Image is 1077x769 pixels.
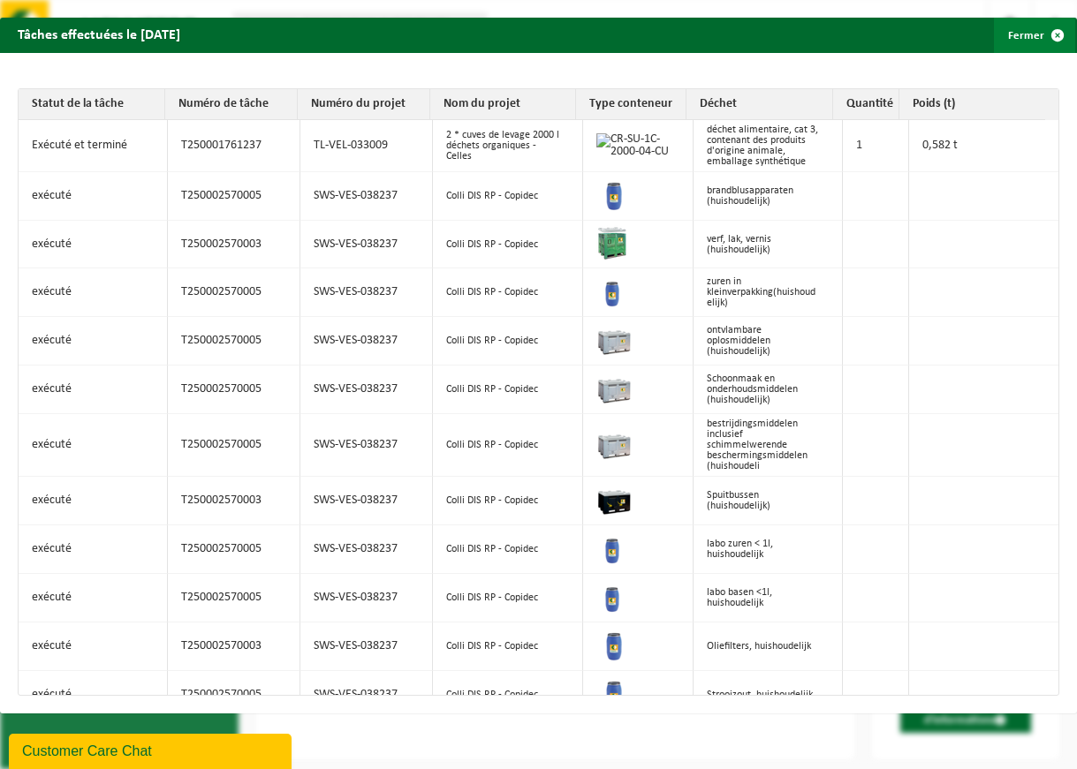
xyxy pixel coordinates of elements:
td: exécuté [19,268,168,317]
img: CR-SU-1C-2000-04-CU [596,133,671,158]
td: exécuté [19,317,168,366]
th: Quantité [833,89,899,120]
img: LP-OT-00060-HPE-21 [596,273,632,308]
td: exécuté [19,477,168,525]
iframe: chat widget [9,730,295,769]
td: exécuté [19,414,168,477]
td: zuren in kleinverpakking(huishoudelijk) [694,268,843,317]
td: T250002570005 [168,525,300,574]
th: Déchet [686,89,833,120]
td: Colli DIS RP - Copidec [433,622,582,671]
th: Numéro de tâche [165,89,298,120]
th: Type conteneur [576,89,686,120]
td: T250002570005 [168,671,300,720]
td: exécuté [19,525,168,574]
td: bestrijdingsmiddelen inclusief schimmelwerende beschermingsmiddelen (huishoudeli [694,414,843,477]
td: Oliefilters, huishoudelijk [694,622,843,671]
button: Fermer [994,18,1075,53]
td: Spuitbussen (huishoudelijk) [694,477,843,525]
td: Colli DIS RP - Copidec [433,414,582,477]
td: T250002570003 [168,477,300,525]
td: Colli DIS RP - Copidec [433,477,582,525]
th: Numéro du projet [298,89,430,120]
td: T250002570005 [168,414,300,477]
td: brandblusapparaten (huishoudelijk) [694,172,843,221]
td: SWS-VES-038237 [300,622,433,671]
td: exécuté [19,172,168,221]
img: PB-OT-0120-HPE-00-02 [596,177,632,212]
img: LP-OT-00060-HPE-21 [596,578,632,614]
td: T250002570005 [168,574,300,622]
img: PB-OT-0120-HPE-00-02 [596,675,632,711]
td: SWS-VES-038237 [300,414,433,477]
td: Colli DIS RP - Copidec [433,525,582,574]
td: SWS-VES-038237 [300,477,433,525]
td: SWS-VES-038237 [300,671,433,720]
td: 2 * cuves de levage 2000 l déchets organiques - Celles [433,120,582,172]
td: Colli DIS RP - Copidec [433,317,582,366]
th: Nom du projet [430,89,577,120]
td: Colli DIS RP - Copidec [433,366,582,414]
td: exécuté [19,671,168,720]
td: exécuté [19,221,168,268]
td: T250002570003 [168,221,300,268]
td: labo zuren < 1l, huishoudelijk [694,525,843,574]
td: exécuté [19,366,168,414]
td: T250002570005 [168,268,300,317]
img: PB-OT-0120-HPE-00-02 [596,627,632,662]
img: PB-LB-0680-HPE-GY-11 [596,426,632,461]
td: 0,582 t [909,120,1058,172]
td: verf, lak, vernis (huishoudelijk) [694,221,843,268]
td: SWS-VES-038237 [300,366,433,414]
td: labo basen <1l, huishoudelijk [694,574,843,622]
td: Colli DIS RP - Copidec [433,221,582,268]
img: PB-LB-0680-HPE-GY-11 [596,370,632,405]
td: SWS-VES-038237 [300,317,433,366]
td: Colli DIS RP - Copidec [433,671,582,720]
td: SWS-VES-038237 [300,525,433,574]
td: Colli DIS RP - Copidec [433,574,582,622]
img: PB-LB-0680-HPE-GY-11 [596,321,632,357]
td: SWS-VES-038237 [300,221,433,268]
td: ontvlambare oplosmiddelen (huishoudelijk) [694,317,843,366]
img: LP-OT-00060-HPE-21 [596,530,632,565]
td: T250001761237 [168,120,300,172]
td: exécuté [19,622,168,671]
td: T250002570005 [168,317,300,366]
td: T250002570005 [168,172,300,221]
td: Colli DIS RP - Copidec [433,268,582,317]
td: SWS-VES-038237 [300,172,433,221]
td: T250002570003 [168,622,300,671]
td: SWS-VES-038237 [300,574,433,622]
td: Colli DIS RP - Copidec [433,172,582,221]
td: SWS-VES-038237 [300,268,433,317]
td: Strooizout, huishoudelijk [694,671,843,720]
img: PB-LB-0680-HPE-BK-11 [596,481,632,516]
td: déchet alimentaire, cat 3, contenant des produits d'origine animale, emballage synthétique [694,120,843,172]
th: Statut de la tâche [19,89,165,120]
td: Exécuté et terminé [19,120,168,172]
td: Schoonmaak en onderhoudsmiddelen (huishoudelijk) [694,366,843,414]
td: exécuté [19,574,168,622]
td: T250002570005 [168,366,300,414]
th: Poids (t) [899,89,1046,120]
td: 1 [843,120,909,172]
td: TL-VEL-033009 [300,120,433,172]
img: PB-HB-1400-HPE-GN-11 [596,225,628,260]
